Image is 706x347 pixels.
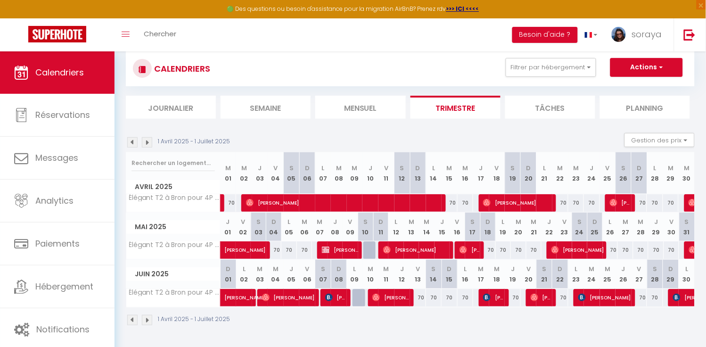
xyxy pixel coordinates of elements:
[679,152,695,194] th: 30
[137,18,183,51] a: Chercher
[600,152,616,194] th: 25
[236,260,252,289] th: 02
[409,217,414,226] abbr: M
[394,152,410,194] th: 12
[410,96,501,119] li: Trimestre
[126,220,220,234] span: Mai 2025
[221,194,237,212] div: 70
[152,58,210,79] h3: CALENDRIERS
[256,217,261,226] abbr: S
[521,152,537,194] th: 20
[578,289,632,306] span: [PERSON_NAME]
[369,164,372,173] abbr: J
[647,152,663,194] th: 28
[575,264,577,273] abbr: L
[447,164,452,173] abbr: M
[36,323,90,335] span: Notifications
[494,264,500,273] abbr: M
[333,217,337,226] abbr: J
[543,164,546,173] abbr: L
[505,96,595,119] li: Tâches
[384,164,388,173] abbr: V
[224,284,268,302] span: [PERSON_NAME]
[281,213,296,241] th: 05
[663,260,679,289] th: 29
[446,5,479,13] a: >>> ICI <<<<
[542,213,557,241] th: 22
[236,213,251,241] th: 02
[649,213,664,241] th: 29
[328,213,343,241] th: 08
[495,164,499,173] abbr: V
[384,264,389,273] abbr: M
[552,260,568,289] th: 22
[593,217,598,226] abbr: D
[368,264,373,273] abbr: M
[302,217,307,226] abbr: M
[322,241,359,259] span: [PERSON_NAME]
[297,213,312,241] th: 06
[373,213,388,241] th: 11
[632,289,648,306] div: 70
[395,217,398,226] abbr: L
[400,164,404,173] abbr: S
[458,260,474,289] th: 16
[462,164,468,173] abbr: M
[638,217,644,226] abbr: M
[258,164,262,173] abbr: J
[35,195,74,207] span: Analytics
[654,164,657,173] abbr: L
[589,264,595,273] abbr: M
[271,217,276,226] abbr: D
[331,260,347,289] th: 08
[526,213,542,241] th: 21
[669,217,673,226] abbr: V
[465,213,480,241] th: 17
[458,152,474,194] th: 16
[605,18,674,51] a: ... soraya
[317,217,322,226] abbr: M
[587,213,602,241] th: 25
[633,213,649,241] th: 28
[505,152,521,194] th: 19
[551,241,605,259] span: [PERSON_NAME]
[479,164,483,173] abbr: J
[347,260,363,289] th: 09
[362,152,378,194] th: 10
[478,264,484,273] abbr: M
[347,152,363,194] th: 09
[315,152,331,194] th: 07
[432,264,436,273] abbr: S
[442,152,458,194] th: 15
[684,29,696,41] img: logout
[426,152,442,194] th: 14
[496,241,511,259] div: 70
[489,152,505,194] th: 18
[632,28,662,40] span: soraya
[131,155,215,172] input: Rechercher un logement...
[378,217,383,226] abbr: D
[273,264,279,273] abbr: M
[624,133,695,147] button: Gestion des prix
[128,241,222,248] span: Élégant T2 à Bron pour 4P - parking
[663,194,679,212] div: 70
[225,164,231,173] abbr: M
[558,264,563,273] abbr: D
[289,164,294,173] abbr: S
[458,194,474,212] div: 70
[647,194,663,212] div: 70
[511,164,515,173] abbr: S
[416,164,420,173] abbr: D
[480,241,495,259] div: 70
[442,194,458,212] div: 70
[464,264,467,273] abbr: L
[325,289,346,306] span: [PERSON_NAME]
[649,241,664,259] div: 70
[236,152,252,194] th: 02
[440,217,444,226] abbr: J
[442,260,458,289] th: 15
[305,264,310,273] abbr: V
[241,217,246,226] abbr: V
[572,213,587,241] th: 24
[284,260,300,289] th: 05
